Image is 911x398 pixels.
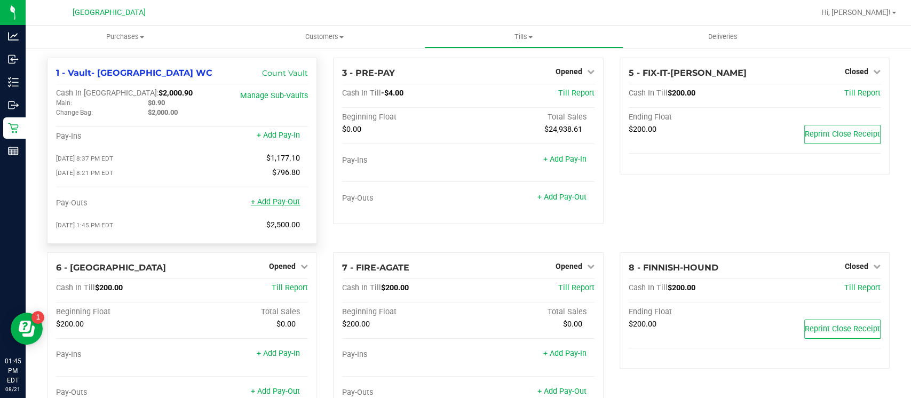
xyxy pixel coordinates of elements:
[56,68,212,78] span: 1 - Vault- [GEOGRAPHIC_DATA] WC
[95,283,123,292] span: $200.00
[544,125,582,134] span: $24,938.61
[56,262,166,273] span: 6 - [GEOGRAPHIC_DATA]
[8,146,19,156] inline-svg: Reports
[342,320,370,329] span: $200.00
[844,89,881,98] a: Till Report
[629,113,755,122] div: Ending Float
[8,54,19,65] inline-svg: Inbound
[342,194,468,203] div: Pay-Outs
[272,283,308,292] a: Till Report
[342,89,381,98] span: Cash In Till
[537,387,587,396] a: + Add Pay-Out
[342,156,468,165] div: Pay-Ins
[159,89,193,98] span: $2,000.90
[629,283,668,292] span: Cash In Till
[56,221,113,229] span: [DATE] 1:45 PM EDT
[668,283,695,292] span: $200.00
[694,32,752,42] span: Deliveries
[381,89,403,98] span: -$4.00
[629,320,656,329] span: $200.00
[251,197,300,206] a: + Add Pay-Out
[8,77,19,87] inline-svg: Inventory
[56,350,182,360] div: Pay-Ins
[668,89,695,98] span: $200.00
[56,283,95,292] span: Cash In Till
[629,307,755,317] div: Ending Float
[844,283,881,292] a: Till Report
[26,32,225,42] span: Purchases
[257,131,300,140] a: + Add Pay-In
[558,283,595,292] a: Till Report
[381,283,409,292] span: $200.00
[182,307,308,317] div: Total Sales
[225,32,423,42] span: Customers
[26,26,225,48] a: Purchases
[262,68,308,78] a: Count Vault
[269,262,296,270] span: Opened
[31,311,44,324] iframe: Resource center unread badge
[629,262,718,273] span: 8 - FINNISH-HOUND
[468,113,594,122] div: Total Sales
[342,262,409,273] span: 7 - FIRE-AGATE
[537,193,587,202] a: + Add Pay-Out
[5,385,21,393] p: 08/21
[266,154,300,163] span: $1,177.10
[556,67,582,76] span: Opened
[56,155,113,162] span: [DATE] 8:37 PM EDT
[56,198,182,208] div: Pay-Outs
[73,8,146,17] span: [GEOGRAPHIC_DATA]
[543,349,587,358] a: + Add Pay-In
[543,155,587,164] a: + Add Pay-In
[148,108,178,116] span: $2,000.00
[468,307,594,317] div: Total Sales
[845,262,868,270] span: Closed
[8,123,19,133] inline-svg: Retail
[805,130,880,139] span: Reprint Close Receipt
[342,388,468,397] div: Pay-Outs
[8,100,19,110] inline-svg: Outbound
[563,320,582,329] span: $0.00
[56,320,84,329] span: $200.00
[623,26,822,48] a: Deliveries
[629,68,747,78] span: 5 - FIX-IT-[PERSON_NAME]
[845,67,868,76] span: Closed
[251,387,300,396] a: + Add Pay-Out
[629,89,668,98] span: Cash In Till
[342,125,361,134] span: $0.00
[342,350,468,360] div: Pay-Ins
[56,388,182,397] div: Pay-Outs
[8,31,19,42] inline-svg: Analytics
[257,349,300,358] a: + Add Pay-In
[342,283,381,292] span: Cash In Till
[805,324,880,333] span: Reprint Close Receipt
[56,169,113,177] span: [DATE] 8:21 PM EDT
[11,313,43,345] iframe: Resource center
[266,220,300,229] span: $2,500.00
[342,68,395,78] span: 3 - PRE-PAY
[821,8,891,17] span: Hi, [PERSON_NAME]!
[56,89,159,98] span: Cash In [GEOGRAPHIC_DATA]:
[425,32,623,42] span: Tills
[558,89,595,98] a: Till Report
[56,307,182,317] div: Beginning Float
[240,91,308,100] a: Manage Sub-Vaults
[276,320,296,329] span: $0.00
[272,168,300,177] span: $796.80
[342,113,468,122] div: Beginning Float
[556,262,582,270] span: Opened
[804,125,881,144] button: Reprint Close Receipt
[56,99,72,107] span: Main:
[5,356,21,385] p: 01:45 PM EDT
[148,99,165,107] span: $0.90
[629,125,656,134] span: $200.00
[342,307,468,317] div: Beginning Float
[225,26,424,48] a: Customers
[424,26,623,48] a: Tills
[56,109,93,116] span: Change Bag:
